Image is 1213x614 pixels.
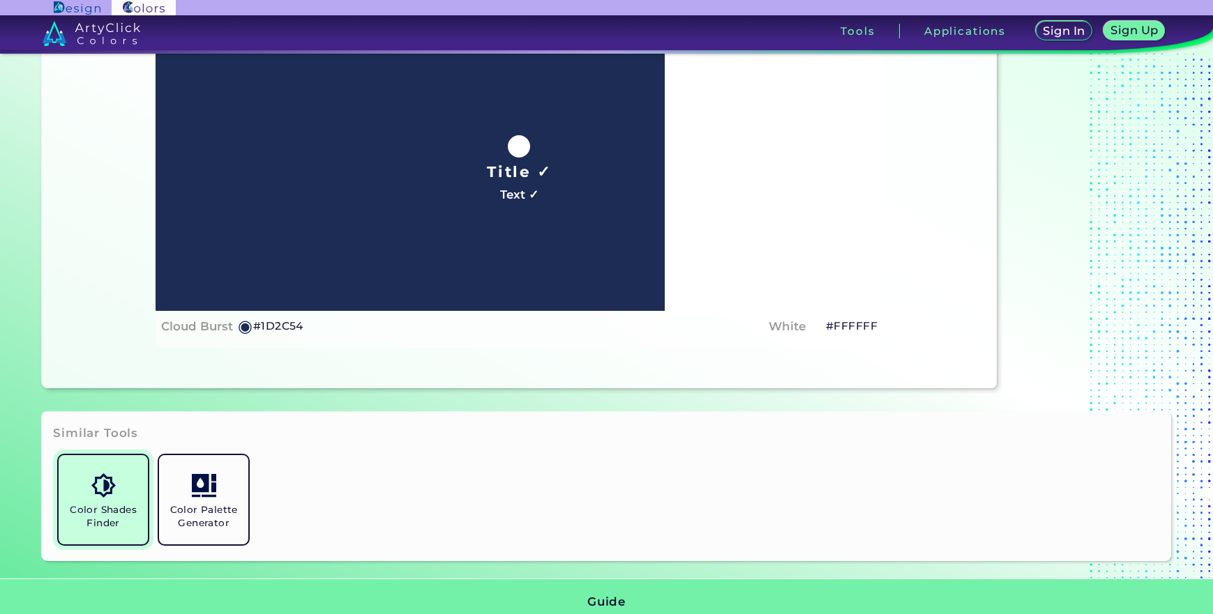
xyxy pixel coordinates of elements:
a: Sign In [1039,22,1090,40]
h5: ◉ [811,318,826,335]
a: Color Palette Generator [153,450,254,550]
h5: Sign Up [1113,25,1156,36]
img: logo_artyclick_colors_white.svg [43,21,141,46]
h1: Title ✓ [487,161,551,182]
h5: #FFFFFF [826,317,877,335]
h4: Text ✓ [500,185,538,205]
h3: Applications [924,26,1006,36]
img: icon_color_shades.svg [91,473,116,498]
h5: #1D2C54 [253,317,303,335]
h5: Sign In [1045,26,1083,36]
h5: Color Palette Generator [165,503,243,530]
h3: Tools [841,26,875,36]
img: ArtyClick Design logo [54,1,100,15]
img: icon_col_pal_col.svg [192,473,216,498]
h5: Color Shades Finder [64,503,142,530]
h4: White [769,316,806,337]
a: Color Shades Finder [53,450,153,550]
h3: Guide [587,594,626,611]
h5: ◉ [238,318,253,335]
a: Sign Up [1107,22,1162,40]
h4: Cloud Burst [161,316,233,337]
